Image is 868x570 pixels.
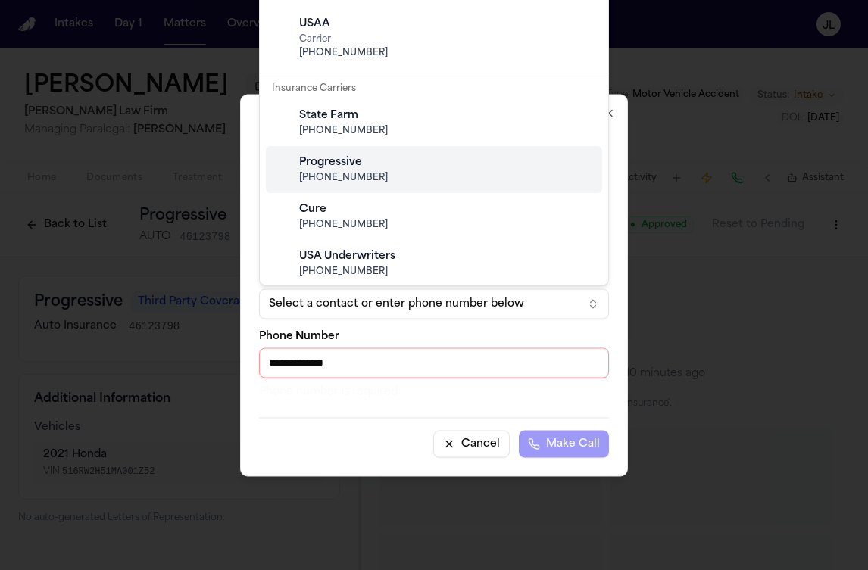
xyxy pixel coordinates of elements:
span: [PHONE_NUMBER] [299,266,593,278]
span: [PHONE_NUMBER] [299,47,593,59]
span: [PHONE_NUMBER] [299,219,593,231]
span: [PHONE_NUMBER] [299,172,593,184]
div: Cure [299,202,593,217]
div: Progressive [299,155,593,170]
div: USAA [299,17,593,32]
span: [PHONE_NUMBER] [299,125,593,137]
span: Carrier [299,33,593,45]
div: Insurance Carriers [266,78,602,99]
div: State Farm [299,108,593,123]
div: USA Underwriters [299,249,593,264]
